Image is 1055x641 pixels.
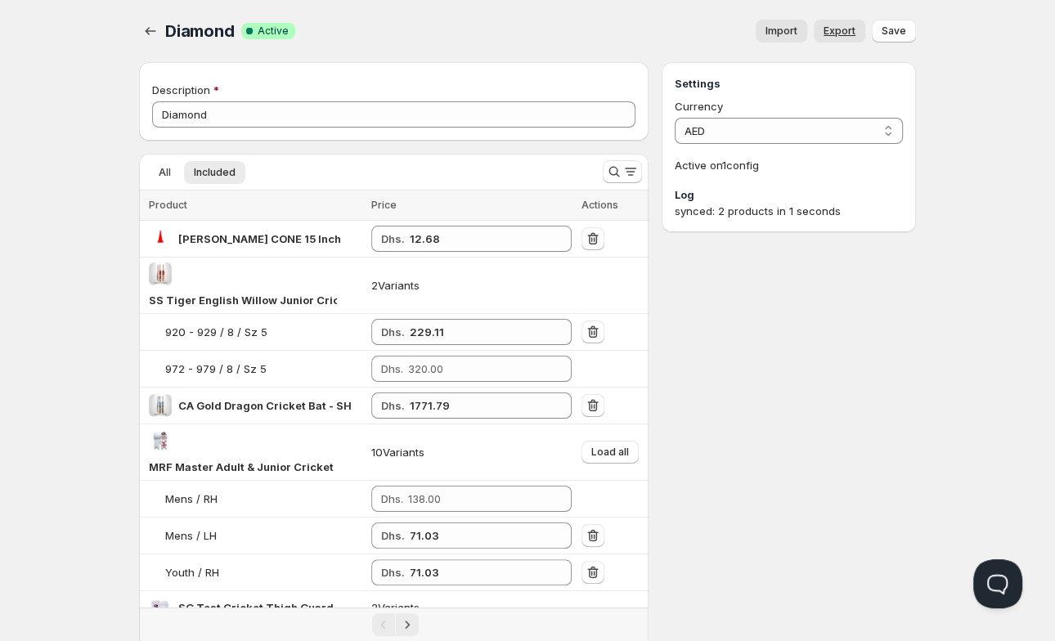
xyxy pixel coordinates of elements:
button: Save [872,20,916,43]
button: Search and filter results [603,160,642,183]
span: Product [149,199,187,211]
span: Save [882,25,906,38]
button: Import [756,20,807,43]
div: CA Gold Dragon Cricket Bat - SH [178,397,352,414]
span: All [159,166,171,179]
span: Description [152,83,210,96]
span: Import [765,25,797,38]
div: Mens / LH [165,527,217,544]
span: Mens / LH [165,529,217,542]
strong: Dhs. [381,566,405,579]
input: Private internal description [152,101,635,128]
div: SG Test Cricket Thigh Guard [178,599,334,616]
span: SS Tiger English Willow Junior Cricket Bat - Size 5 (five) [149,294,451,307]
span: Diamond [165,21,235,41]
span: Dhs. [381,362,403,375]
p: Active on 1 config [675,157,903,173]
button: Next [396,613,419,636]
div: 920 - 929 / 8 / Sz 5 [165,324,267,340]
span: Included [194,166,236,179]
input: 320.00 [410,319,547,345]
div: Mens / RH [165,491,218,507]
a: Export [814,20,865,43]
div: SS FIELDING CONE 15 Inch [178,231,341,247]
span: CA Gold Dragon Cricket Bat - SH [178,399,352,412]
span: [PERSON_NAME] CONE 15 Inch [178,232,341,245]
input: 320.00 [408,356,547,382]
span: Mens / RH [165,492,218,505]
iframe: Help Scout Beacon - Open [973,559,1022,608]
input: 138.00 [410,522,547,549]
h3: Log [675,186,903,203]
span: SG Test Cricket Thigh Guard [178,601,334,614]
span: Currency [675,100,723,113]
input: 15.00 [410,226,547,252]
span: MRF Master Adult & Junior Cricket Batting Leg Guard [149,460,433,473]
input: 99.00 [410,559,547,585]
span: Youth / RH [165,566,219,579]
strong: Dhs. [381,325,405,338]
div: SS Tiger English Willow Junior Cricket Bat - Size 5 (five) [149,292,337,308]
nav: Pagination [139,607,649,641]
strong: Dhs. [381,232,405,245]
button: Load all [581,441,639,464]
div: MRF Master Adult & Junior Cricket Batting Leg Guard [149,459,337,475]
strong: Dhs. [381,529,405,542]
h3: Settings [675,75,903,92]
span: Actions [581,199,618,211]
span: Dhs. [381,492,403,505]
strong: Dhs. [381,399,405,412]
td: 2 Variants [366,591,577,625]
div: Youth / RH [165,564,219,580]
span: Export [824,25,855,38]
div: 972 - 979 / 8 / Sz 5 [165,361,267,377]
span: Load all [591,446,629,459]
td: 2 Variants [366,258,577,314]
span: 920 - 929 / 8 / Sz 5 [165,325,267,338]
input: 2380.00 [410,392,547,419]
input: 138.00 [408,486,547,512]
td: 10 Variants [366,424,577,481]
div: synced: 2 products in 1 seconds [675,203,903,219]
span: Active [258,25,289,38]
span: 972 - 979 / 8 / Sz 5 [165,362,267,375]
span: Price [371,199,397,211]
